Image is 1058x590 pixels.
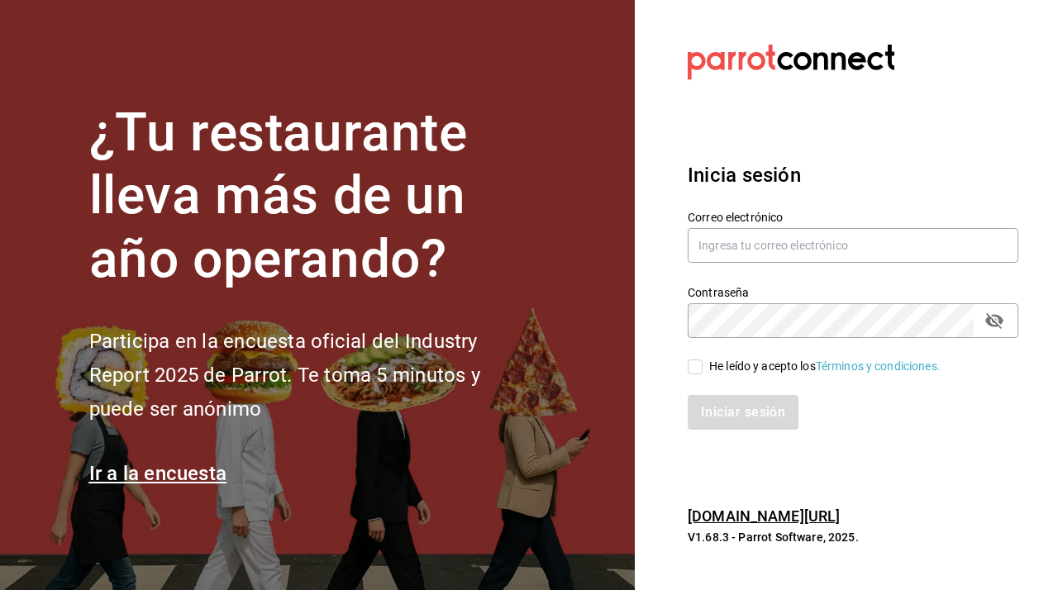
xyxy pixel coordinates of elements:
a: [DOMAIN_NAME][URL] [688,507,840,525]
button: passwordField [980,307,1008,335]
a: Términos y condiciones. [816,359,941,373]
h2: Participa en la encuesta oficial del Industry Report 2025 de Parrot. Te toma 5 minutos y puede se... [89,325,536,426]
a: Ir a la encuesta [89,462,227,485]
label: Correo electrónico [688,211,1018,222]
h1: ¿Tu restaurante lleva más de un año operando? [89,102,536,292]
p: V1.68.3 - Parrot Software, 2025. [688,529,1018,545]
h3: Inicia sesión [688,160,1018,190]
input: Ingresa tu correo electrónico [688,228,1018,263]
label: Contraseña [688,286,1018,297]
div: He leído y acepto los [709,358,941,375]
